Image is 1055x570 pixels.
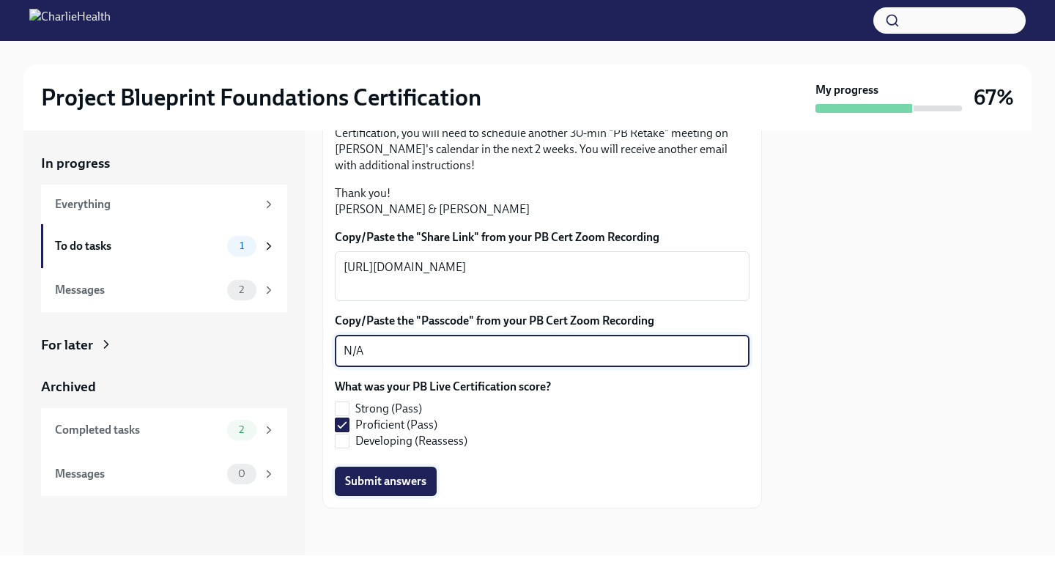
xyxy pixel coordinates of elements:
strong: My progress [815,82,878,98]
div: Messages [55,282,221,298]
div: Messages [55,466,221,482]
textarea: [URL][DOMAIN_NAME] [344,259,741,294]
label: What was your PB Live Certification score? [335,379,551,395]
textarea: N/A [344,342,741,360]
div: For later [41,336,93,355]
span: Developing (Reassess) [355,433,467,449]
a: Everything [41,185,287,224]
span: 2 [230,284,253,295]
h3: 67% [974,84,1014,111]
a: To do tasks1 [41,224,287,268]
span: Submit answers [345,474,426,489]
label: Copy/Paste the "Share Link" from your PB Cert Zoom Recording [335,229,749,245]
a: Messages2 [41,268,287,312]
button: Submit answers [335,467,437,496]
h2: Project Blueprint Foundations Certification [41,83,481,112]
span: 1 [231,240,253,251]
a: Messages0 [41,452,287,496]
span: 2 [230,424,253,435]
label: Copy/Paste the "Passcode" from your PB Cert Zoom Recording [335,313,749,329]
a: Completed tasks2 [41,408,287,452]
div: Everything [55,196,256,212]
span: Strong (Pass) [355,401,422,417]
img: CharlieHealth [29,9,111,32]
a: For later [41,336,287,355]
p: Note: if you received a "Developing (Reasses)" score, don't get disheartened--this process is mea... [335,93,749,174]
span: 0 [229,468,254,479]
a: In progress [41,154,287,173]
div: To do tasks [55,238,221,254]
span: Proficient (Pass) [355,417,437,433]
a: Archived [41,377,287,396]
p: Thank you! [PERSON_NAME] & [PERSON_NAME] [335,185,749,218]
div: Completed tasks [55,422,221,438]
